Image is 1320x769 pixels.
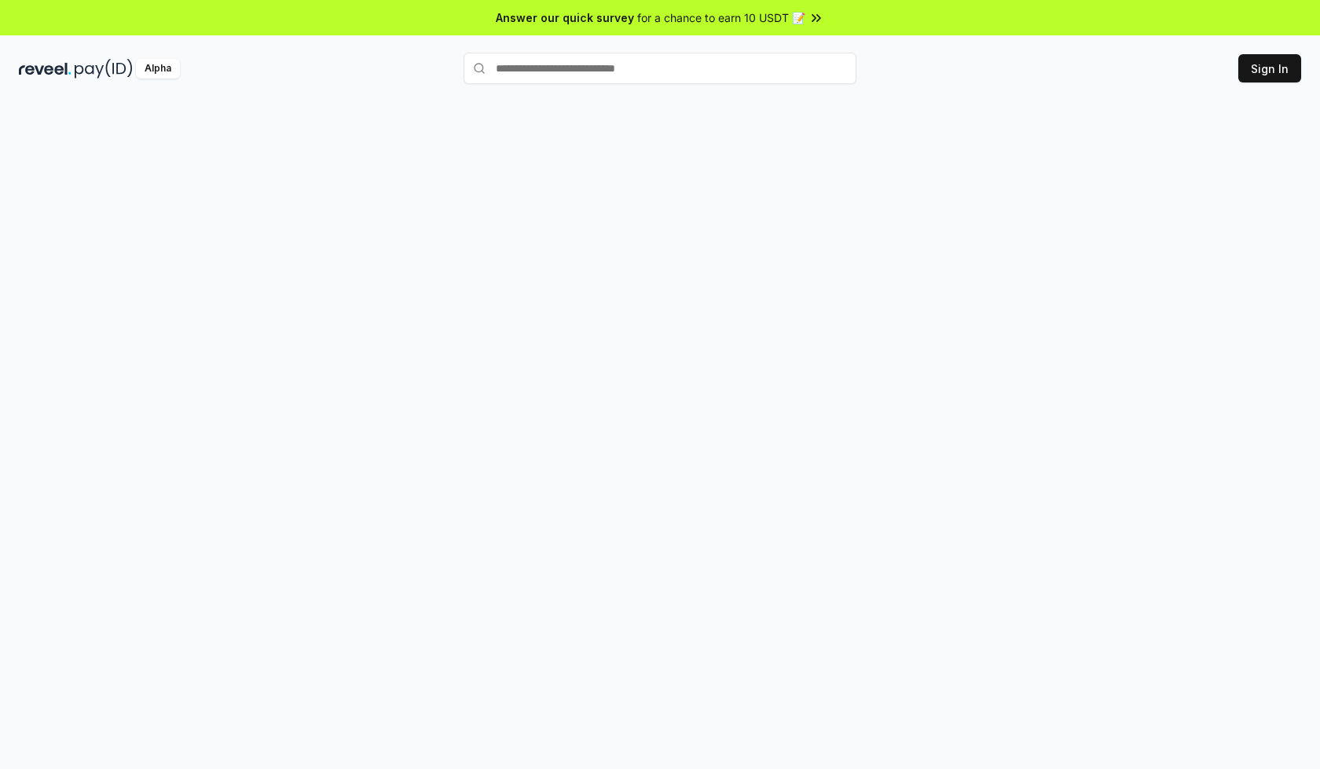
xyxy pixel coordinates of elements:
[637,9,805,26] span: for a chance to earn 10 USDT 📝
[136,59,180,79] div: Alpha
[75,59,133,79] img: pay_id
[496,9,634,26] span: Answer our quick survey
[1238,54,1301,82] button: Sign In
[19,59,71,79] img: reveel_dark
